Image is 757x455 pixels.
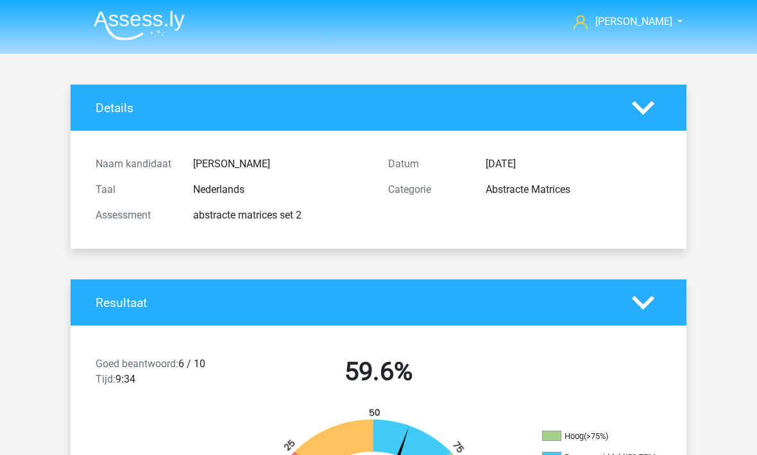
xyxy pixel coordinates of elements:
[378,182,476,197] div: Categorie
[96,373,115,385] span: Tijd:
[86,156,183,172] div: Naam kandidaat
[96,358,178,370] span: Goed beantwoord:
[568,14,674,29] a: [PERSON_NAME]
[96,101,613,115] h4: Details
[86,182,183,197] div: Taal
[542,431,670,442] li: Hoog
[595,15,672,28] span: [PERSON_NAME]
[584,431,608,441] div: (>75%)
[86,208,183,223] div: Assessment
[476,182,671,197] div: Abstracte Matrices
[86,356,232,392] div: 6 / 10 9:34
[476,156,671,172] div: [DATE]
[96,295,613,310] h4: Resultaat
[183,156,378,172] div: [PERSON_NAME]
[183,208,378,223] div: abstracte matrices set 2
[94,10,185,40] img: Assessly
[183,182,378,197] div: Nederlands
[242,356,515,387] h2: 59.6%
[378,156,476,172] div: Datum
